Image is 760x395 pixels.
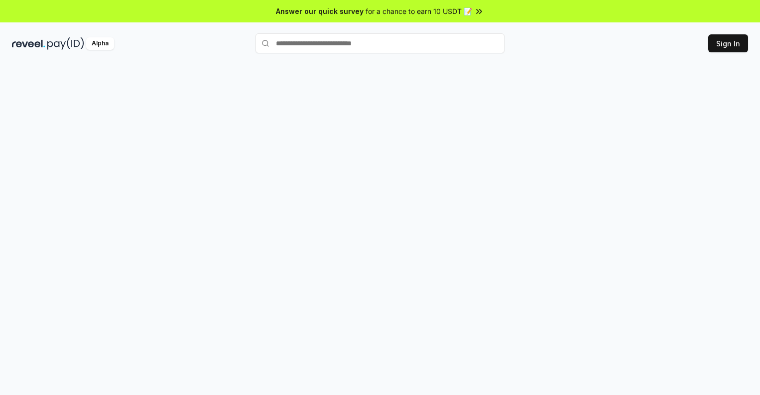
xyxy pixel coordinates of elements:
[366,6,472,16] span: for a chance to earn 10 USDT 📝
[86,37,114,50] div: Alpha
[708,34,748,52] button: Sign In
[276,6,364,16] span: Answer our quick survey
[47,37,84,50] img: pay_id
[12,37,45,50] img: reveel_dark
